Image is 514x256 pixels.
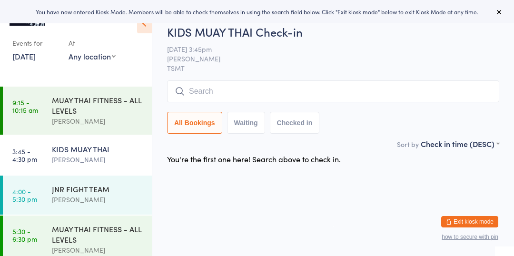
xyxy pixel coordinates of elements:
[421,138,499,149] div: Check in time (DESC)
[12,51,36,61] a: [DATE]
[442,234,498,240] button: how to secure with pin
[227,112,265,134] button: Waiting
[167,63,499,73] span: TSMT
[12,98,38,114] time: 9:15 - 10:15 am
[167,80,499,102] input: Search
[69,35,116,51] div: At
[52,184,144,194] div: JNR FIGHT TEAM
[12,148,37,163] time: 3:45 - 4:30 pm
[52,144,144,154] div: KIDS MUAY THAI
[167,44,484,54] span: [DATE] 3:45pm
[52,116,144,127] div: [PERSON_NAME]
[52,95,144,116] div: MUAY THAI FITNESS - ALL LEVELS
[69,51,116,61] div: Any location
[15,8,499,16] div: You have now entered Kiosk Mode. Members will be able to check themselves in using the search fie...
[3,87,152,135] a: 9:15 -10:15 amMUAY THAI FITNESS - ALL LEVELS[PERSON_NAME]
[52,154,144,165] div: [PERSON_NAME]
[52,245,144,256] div: [PERSON_NAME]
[12,35,59,51] div: Events for
[167,54,484,63] span: [PERSON_NAME]
[441,216,498,227] button: Exit kiosk mode
[167,154,341,164] div: You're the first one here! Search above to check in.
[167,24,499,39] h2: KIDS MUAY THAI Check-in
[167,112,222,134] button: All Bookings
[12,227,37,243] time: 5:30 - 6:30 pm
[52,194,144,205] div: [PERSON_NAME]
[12,187,37,203] time: 4:00 - 5:30 pm
[270,112,320,134] button: Checked in
[52,224,144,245] div: MUAY THAI FITNESS - ALL LEVELS
[3,136,152,175] a: 3:45 -4:30 pmKIDS MUAY THAI[PERSON_NAME]
[397,139,419,149] label: Sort by
[3,176,152,215] a: 4:00 -5:30 pmJNR FIGHT TEAM[PERSON_NAME]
